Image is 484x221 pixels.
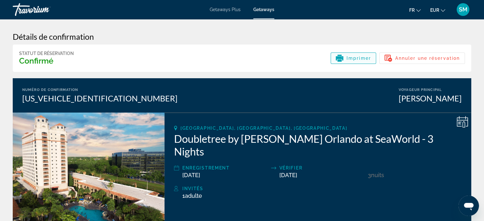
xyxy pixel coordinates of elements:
span: EUR [430,8,439,13]
span: Imprimer [347,56,371,61]
div: Statut de réservation [19,51,74,56]
span: Adulte [185,192,202,199]
span: SM [459,6,467,13]
span: nuits [371,172,384,178]
span: fr [409,8,415,13]
div: Vérifier [279,164,365,172]
button: Imprimer [331,52,376,64]
button: User Menu [455,3,471,16]
button: Change language [409,5,421,15]
div: Enregistrement [182,164,268,172]
iframe: Bouton de lancement de la fenêtre de messagerie [459,196,479,216]
button: Annuler une réservation [379,52,465,64]
h3: Confirmé [19,56,74,66]
span: [DATE] [182,172,200,178]
h2: Doubletree by [PERSON_NAME] Orlando at SeaWorld - 3 Nights [174,132,462,158]
span: 3 [368,172,371,178]
a: Getaways Plus [210,7,241,12]
a: Getaways [253,7,274,12]
div: Numéro de confirmation [22,88,178,92]
a: Annuler une réservation [379,54,465,61]
span: Annuler une réservation [395,56,460,61]
a: Travorium [13,1,76,18]
div: Invités [182,185,462,192]
h3: Détails de confirmation [13,32,471,41]
div: [US_VEHICLE_IDENTIFICATION_NUMBER] [22,93,178,103]
div: Voyageur principal [399,88,462,92]
button: Change currency [430,5,445,15]
span: [GEOGRAPHIC_DATA], [GEOGRAPHIC_DATA], [GEOGRAPHIC_DATA] [180,126,347,131]
span: 1 [182,192,202,199]
span: [DATE] [279,172,297,178]
div: [PERSON_NAME] [399,93,462,103]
